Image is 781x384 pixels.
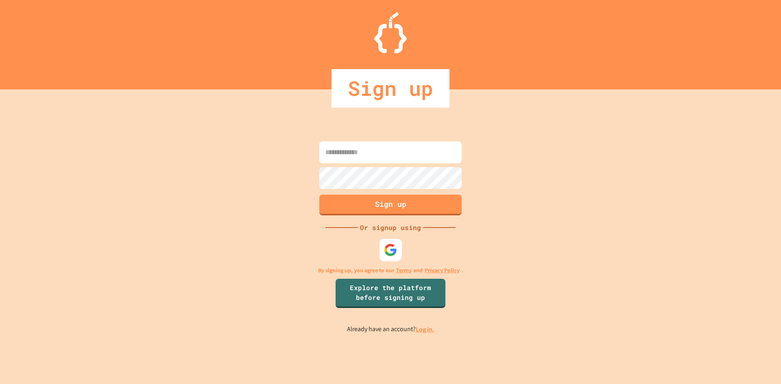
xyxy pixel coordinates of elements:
[319,195,462,215] button: Sign up
[347,324,434,334] p: Already have an account?
[416,325,434,334] a: Log in.
[396,266,411,275] a: Terms
[336,279,445,308] a: Explore the platform before signing up
[358,223,423,232] div: Or signup using
[318,266,463,275] p: By signing up, you agree to our and .
[332,69,449,108] div: Sign up
[425,266,460,275] a: Privacy Policy
[374,12,407,53] img: Logo.svg
[384,243,397,256] img: google-icon.svg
